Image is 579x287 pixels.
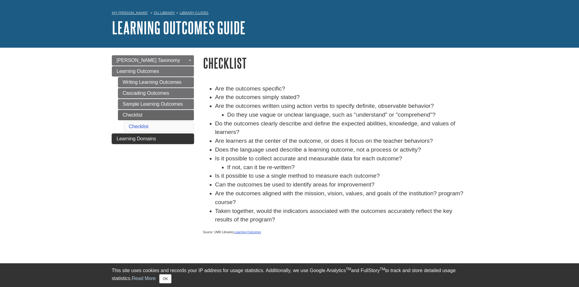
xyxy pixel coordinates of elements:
div: This site uses cookies and records your IP address for usage statistics. Additionally, we use Goo... [112,267,467,283]
a: Learning Domains [112,134,194,144]
button: Close [159,274,171,283]
a: DU Library [154,11,175,15]
li: Can the outcomes be used to identify areas for improvement? [215,180,467,189]
li: Does the language used describe a learning outcome, not a process or activity? [215,145,467,154]
li: Are the outcomes written using action verbs to specify definite, observable behavior? [215,102,467,119]
a: Checklist [118,110,194,120]
li: Do they use vague or unclear language, such as "understand" or "comprehend"? [227,111,467,119]
a: Learning Outcomes [234,231,261,234]
a: Library Guides [180,11,209,15]
a: Cascading Outcomes [118,88,194,98]
a: My [PERSON_NAME] [112,10,148,15]
a: Writing Learning Outcomes [118,77,194,87]
a: Learning Outcomes Guide [112,18,246,37]
li: Is it possible to collect accurate and measurable data for each outcome? [215,154,467,172]
a: Checklist [129,124,149,129]
a: [PERSON_NAME] Taxonomy [112,55,194,66]
div: Guide Page Menu [112,55,194,144]
span: Source: UMD Libraries, [203,231,261,234]
span: Learning Outcomes [117,69,159,74]
a: Learning Outcomes [112,66,194,77]
li: If not, can it be re-written? [227,163,467,172]
sup: TM [380,267,385,271]
li: Are the outcomes aligned with the mission, vision, values, and goals of the institution? program?... [215,189,467,207]
li: Are learners at the center of the outcome, or does it focus on the teacher behaviors? [215,137,467,145]
li: Taken together, would the indicators associated with the outcomes accurately reflect the key resu... [215,207,467,224]
li: Are the outcomes simply stated? [215,93,467,102]
a: Read More [132,276,156,281]
a: Sample Learning Outcomes [118,99,194,109]
sup: TM [346,267,351,271]
span: [PERSON_NAME] Taxonomy [117,58,180,63]
li: Are the outcomes specific? [215,84,467,93]
li: Is it possible to use a single method to measure each outcome? [215,172,467,180]
span: Learning Domains [117,136,156,141]
h1: Checklist [203,55,467,71]
li: Do the outcomes clearly describe and define the expected abilities, knowledge, and values of lear... [215,119,467,137]
nav: breadcrumb [112,9,467,19]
